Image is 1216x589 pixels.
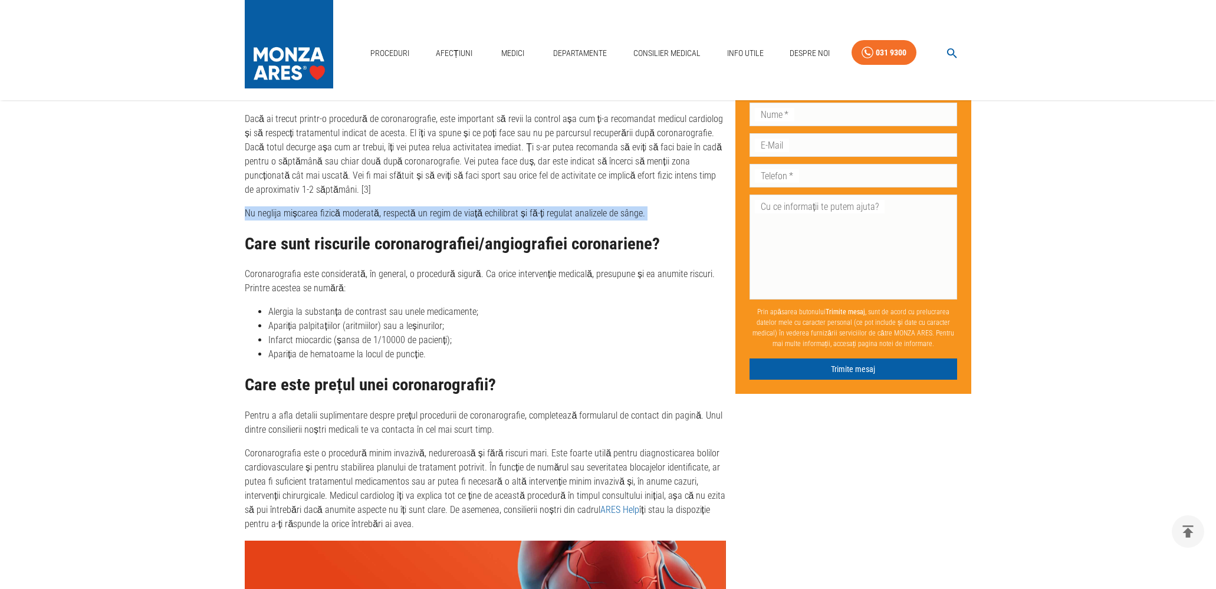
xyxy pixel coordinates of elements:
[826,308,865,316] b: Trimite mesaj
[268,333,726,347] li: Infarct miocardic (șansa de 1/10000 de pacienți);
[1172,515,1204,548] button: delete
[750,358,957,380] button: Trimite mesaj
[245,206,726,221] p: Nu neglija mișcarea fizică moderată, respectă un regim de viață echilibrat și fă-ți regulat anali...
[245,376,726,394] h2: Care este prețul unei coronarografii?
[245,112,726,197] p: Dacă ai trecut printr-o procedură de coronarografie, este important să revii la control așa cum ț...
[876,45,906,60] div: 031 9300
[245,446,726,531] p: Coronarografia este o procedură minim invazivă, nedureroasă și fără riscuri mari. Este foarte uti...
[245,267,726,295] p: Coronarografia este considerată, în general, o procedură sigură. Ca orice intervenție medicală, p...
[431,41,477,65] a: Afecțiuni
[494,41,531,65] a: Medici
[722,41,768,65] a: Info Utile
[785,41,834,65] a: Despre Noi
[268,319,726,333] li: Apariția palpitațiilor (aritmiilor) sau a leșinurilor;
[268,347,726,361] li: Apariția de hematoame la locul de puncție.
[852,40,916,65] a: 031 9300
[268,305,726,319] li: Alergia la substanța de contrast sau unele medicamente;
[366,41,414,65] a: Proceduri
[750,302,957,354] p: Prin apăsarea butonului , sunt de acord cu prelucrarea datelor mele cu caracter personal (ce pot ...
[629,41,705,65] a: Consilier Medical
[548,41,612,65] a: Departamente
[600,504,639,515] a: ARES Help
[245,235,726,254] h2: Care sunt riscurile coronarografiei/angiografiei coronariene?
[245,409,726,437] p: Pentru a afla detalii suplimentare despre prețul procedurii de coronarografie, completează formul...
